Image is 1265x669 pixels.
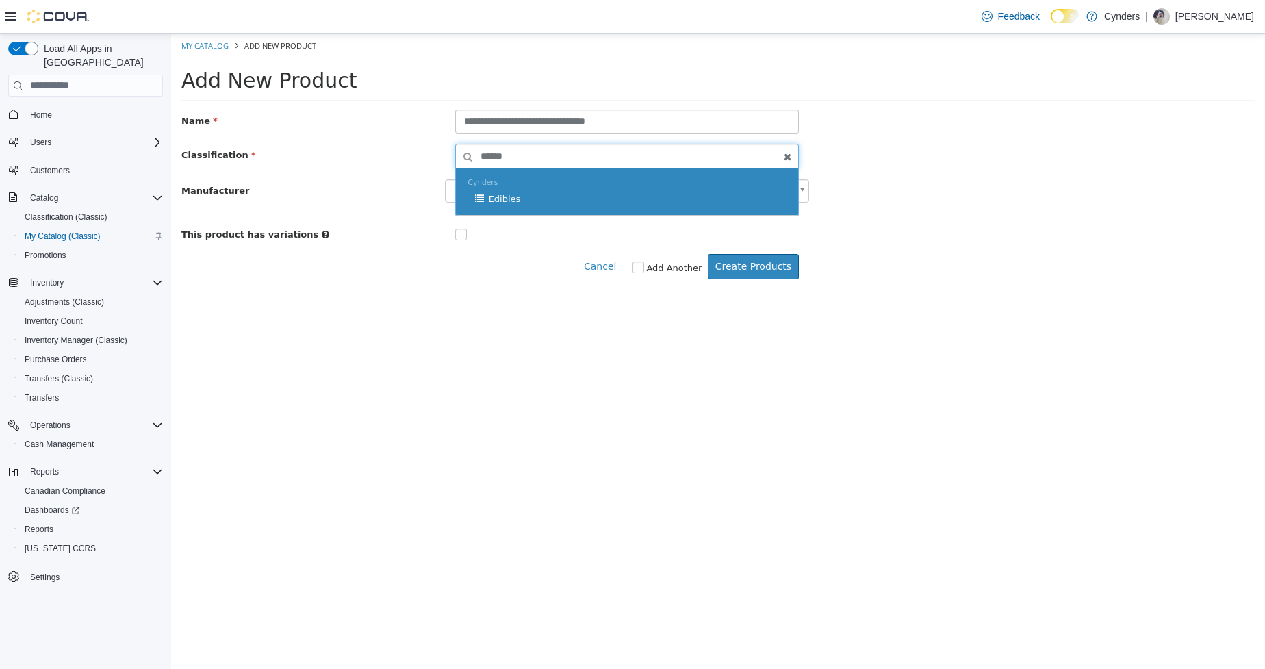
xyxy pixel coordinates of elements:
span: Load All Apps in [GEOGRAPHIC_DATA] [38,42,163,69]
a: Canadian Compliance [19,483,111,499]
button: Cash Management [14,435,168,454]
span: Reports [25,524,53,535]
a: Transfers [19,390,64,406]
span: Inventory Count [25,316,83,327]
a: Home [25,107,57,123]
span: Customers [25,162,163,179]
button: Classification (Classic) [14,207,168,227]
button: Purchase Orders [14,350,168,369]
button: Reports [3,462,168,481]
button: Reports [25,464,64,480]
button: Reports [14,520,168,539]
span: Settings [25,568,163,585]
button: Catalog [25,190,64,206]
a: Cash Management [19,436,99,453]
span: Manufacturer [10,152,78,162]
button: Settings [3,566,168,586]
button: Inventory [25,275,69,291]
span: Canadian Compliance [19,483,163,499]
button: Inventory Manager (Classic) [14,331,168,350]
span: Home [25,106,163,123]
input: Dark Mode [1051,9,1079,23]
button: Create Products [537,220,628,246]
button: Cancel [412,220,452,246]
a: Adjustments (Classic) [19,294,110,310]
button: Transfers (Classic) [14,369,168,388]
span: Cash Management [25,439,94,450]
a: Inventory Manager (Classic) [19,332,133,349]
span: Cynders [297,144,327,153]
span: Classification (Classic) [19,209,163,225]
span: Transfers [25,392,59,403]
span: My Catalog (Classic) [25,231,101,242]
span: Edibles [318,160,350,171]
p: | [1145,8,1148,25]
span: Select Manufacturer [274,147,620,168]
span: This product has variations [10,196,147,206]
span: Transfers [19,390,163,406]
span: Name [10,82,47,92]
button: My Catalog (Classic) [14,227,168,246]
span: Customers [30,165,70,176]
span: Operations [30,420,71,431]
p: Cynders [1104,8,1140,25]
button: Home [3,105,168,125]
span: Promotions [19,247,163,264]
span: Transfers (Classic) [19,370,163,387]
button: [US_STATE] CCRS [14,539,168,558]
span: [US_STATE] CCRS [25,543,96,554]
span: Add New Product [10,35,186,59]
a: Classification (Classic) [19,209,113,225]
span: Adjustments (Classic) [19,294,163,310]
span: Cash Management [19,436,163,453]
a: Transfers (Classic) [19,370,99,387]
button: Customers [3,160,168,180]
span: Inventory Manager (Classic) [25,335,127,346]
span: Washington CCRS [19,540,163,557]
span: Catalog [30,192,58,203]
span: Inventory [25,275,163,291]
span: Reports [30,466,59,477]
button: Transfers [14,388,168,407]
span: Reports [19,521,163,538]
a: Dashboards [14,501,168,520]
a: Feedback [976,3,1045,30]
span: Inventory [30,277,64,288]
button: Users [3,133,168,152]
button: Operations [3,416,168,435]
a: Purchase Orders [19,351,92,368]
span: Home [30,110,52,121]
span: Dashboards [25,505,79,516]
span: Adjustments (Classic) [25,296,104,307]
a: Inventory Count [19,313,88,329]
button: Adjustments (Classic) [14,292,168,312]
span: Dark Mode [1051,23,1051,24]
button: Operations [25,417,76,433]
a: Select Manufacturer [274,146,639,169]
button: Inventory Count [14,312,168,331]
span: Dashboards [19,502,163,518]
span: Inventory Count [19,313,163,329]
span: Transfers (Classic) [25,373,93,384]
button: Promotions [14,246,168,265]
span: Reports [25,464,163,480]
span: Inventory Manager (Classic) [19,332,163,349]
button: Canadian Compliance [14,481,168,501]
button: Users [25,134,57,151]
span: Users [30,137,51,148]
span: Classification (Classic) [25,212,107,223]
span: Purchase Orders [19,351,163,368]
span: Settings [30,572,60,583]
span: Catalog [25,190,163,206]
button: Inventory [3,273,168,292]
div: Jake Zigarlick [1153,8,1170,25]
a: Promotions [19,247,72,264]
span: Canadian Compliance [25,485,105,496]
label: Add Another [475,228,531,242]
span: Operations [25,417,163,433]
a: Dashboards [19,502,85,518]
span: Classification [10,116,84,127]
p: [PERSON_NAME] [1175,8,1254,25]
a: My Catalog [10,7,57,17]
a: Settings [25,569,65,585]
